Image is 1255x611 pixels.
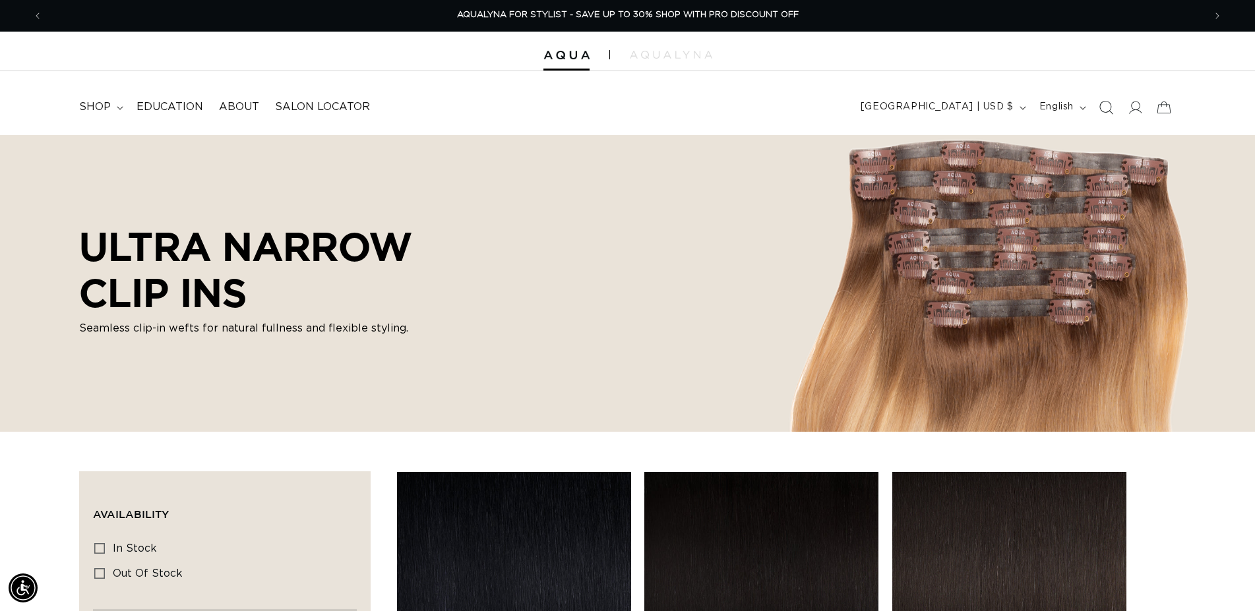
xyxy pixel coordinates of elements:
[267,92,378,122] a: Salon Locator
[9,573,38,602] div: Accessibility Menu
[129,92,211,122] a: Education
[79,100,111,114] span: shop
[219,100,259,114] span: About
[457,11,799,19] span: AQUALYNA FOR STYLIST - SAVE UP TO 30% SHOP WITH PRO DISCOUNT OFF
[71,92,129,122] summary: shop
[113,568,183,579] span: Out of stock
[137,100,203,114] span: Education
[1203,3,1232,28] button: Next announcement
[275,100,370,114] span: Salon Locator
[1031,95,1091,120] button: English
[93,508,169,520] span: Availability
[79,321,508,337] p: Seamless clip-in wefts for natural fullness and flexible styling.
[1091,93,1120,122] summary: Search
[630,51,712,59] img: aqualyna.com
[79,223,508,315] h2: ULTRA NARROW CLIP INS
[1039,100,1074,114] span: English
[853,95,1031,120] button: [GEOGRAPHIC_DATA] | USD $
[211,92,267,122] a: About
[861,100,1014,114] span: [GEOGRAPHIC_DATA] | USD $
[543,51,590,60] img: Aqua Hair Extensions
[23,3,52,28] button: Previous announcement
[113,543,157,554] span: In stock
[93,485,357,533] summary: Availability (0 selected)
[1189,548,1255,611] iframe: Chat Widget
